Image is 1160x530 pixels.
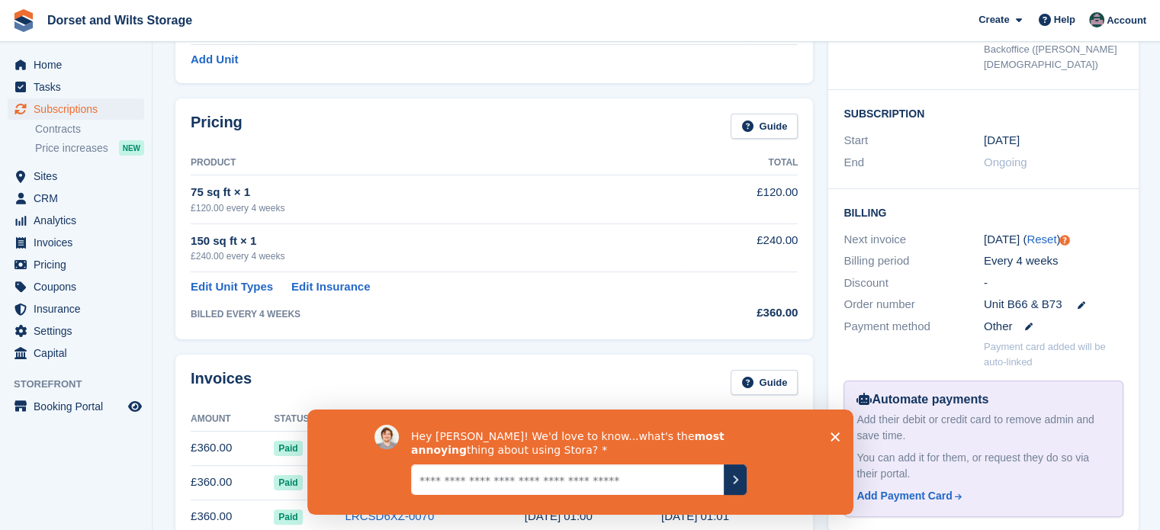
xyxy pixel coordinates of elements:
[34,320,125,342] span: Settings
[307,410,853,515] iframe: Survey by David from Stora
[34,98,125,120] span: Subscriptions
[856,488,952,504] div: Add Payment Card
[34,298,125,320] span: Insurance
[34,396,125,417] span: Booking Portal
[191,51,238,69] a: Add Unit
[8,165,144,187] a: menu
[35,140,144,156] a: Price increases NEW
[14,377,152,392] span: Storefront
[8,98,144,120] a: menu
[984,156,1027,169] span: Ongoing
[41,8,198,33] a: Dorset and Wilts Storage
[843,105,1123,120] h2: Subscription
[8,210,144,231] a: menu
[856,450,1110,482] div: You can add it for them, or request they do so via their portal.
[661,509,729,522] time: 2025-07-01 00:01:19 UTC
[35,122,144,137] a: Contracts
[191,431,274,465] td: £360.00
[525,407,661,432] th: Due
[8,76,144,98] a: menu
[684,175,798,223] td: £120.00
[843,154,984,172] div: End
[34,254,125,275] span: Pricing
[1054,12,1075,27] span: Help
[843,132,984,149] div: Start
[8,298,144,320] a: menu
[34,342,125,364] span: Capital
[1027,233,1056,246] a: Reset
[191,465,274,499] td: £360.00
[191,407,274,432] th: Amount
[191,184,684,201] div: 75 sq ft × 1
[856,412,1110,444] div: Add their debit or credit card to remove admin and save time.
[274,441,302,456] span: Paid
[843,231,984,249] div: Next invoice
[8,396,144,417] a: menu
[984,296,1062,313] span: Unit B66 & B73
[34,54,125,75] span: Home
[274,509,302,525] span: Paid
[731,114,798,139] a: Guide
[843,275,984,292] div: Discount
[274,407,345,432] th: Status
[191,233,684,250] div: 150 sq ft × 1
[843,252,984,270] div: Billing period
[684,151,798,175] th: Total
[984,132,1020,149] time: 2025-07-01 00:00:00 UTC
[8,54,144,75] a: menu
[684,223,798,271] td: £240.00
[1058,233,1072,247] div: Tooltip anchor
[8,320,144,342] a: menu
[126,397,144,416] a: Preview store
[191,201,684,215] div: £120.00 every 4 weeks
[8,254,144,275] a: menu
[191,249,684,263] div: £240.00 every 4 weeks
[843,296,984,313] div: Order number
[34,232,125,253] span: Invoices
[984,318,1124,336] div: Other
[119,140,144,156] div: NEW
[291,278,370,296] a: Edit Insurance
[191,307,684,321] div: BILLED EVERY 4 WEEKS
[345,407,524,432] th: Invoice Number
[191,114,243,139] h2: Pricing
[191,151,684,175] th: Product
[8,188,144,209] a: menu
[661,407,798,432] th: Created
[274,475,302,490] span: Paid
[843,25,984,72] div: Booked
[34,276,125,297] span: Coupons
[8,276,144,297] a: menu
[525,509,593,522] time: 2025-07-02 00:00:00 UTC
[731,370,798,395] a: Guide
[843,204,1123,220] h2: Billing
[1107,13,1146,28] span: Account
[345,509,434,522] a: LRCSD6XZ-0070
[191,278,273,296] a: Edit Unit Types
[1089,12,1104,27] img: Steph Chick
[191,370,252,395] h2: Invoices
[35,141,108,156] span: Price increases
[984,42,1124,72] div: Backoffice ([PERSON_NAME][DEMOGRAPHIC_DATA])
[12,9,35,32] img: stora-icon-8386f47178a22dfd0bd8f6a31ec36ba5ce8667c1dd55bd0f319d3a0aa187defe.svg
[8,342,144,364] a: menu
[34,210,125,231] span: Analytics
[984,231,1124,249] div: [DATE] ( )
[34,188,125,209] span: CRM
[984,275,1124,292] div: -
[8,232,144,253] a: menu
[984,339,1124,369] p: Payment card added will be auto-linked
[984,252,1124,270] div: Every 4 weeks
[843,318,984,336] div: Payment method
[978,12,1009,27] span: Create
[34,165,125,187] span: Sites
[856,488,1104,504] a: Add Payment Card
[856,390,1110,409] div: Automate payments
[34,76,125,98] span: Tasks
